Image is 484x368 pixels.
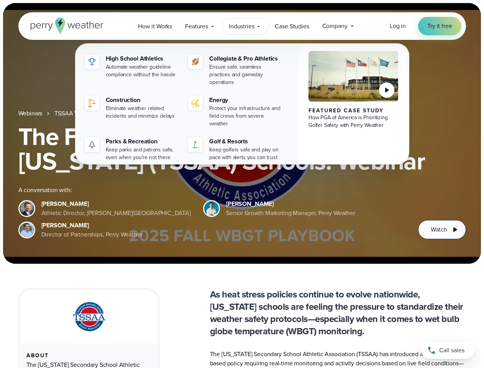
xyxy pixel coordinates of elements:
a: PGA of America, Frisco Campus Featured Case Study How PGA of America is Prioritizing Golfer Safet... [299,45,408,171]
div: [PERSON_NAME] [41,221,143,230]
span: How it Works [138,22,172,31]
button: Watch [418,220,466,239]
img: PGA of America, Frisco Campus [308,51,399,102]
nav: Breadcrumb [18,109,466,118]
img: construction perry weather [87,99,97,108]
div: Eliminate weather related incidents and minimize delays [106,105,179,120]
img: Spencer Patton, Perry Weather [204,201,219,216]
a: construction perry weather Construction Eliminate weather related incidents and minimize delays [81,92,182,123]
div: Featured Case Study [308,108,399,114]
span: Industries [229,22,254,31]
img: TSSAA-Tennessee-Secondary-School-Athletic-Association.svg [63,299,115,334]
span: Watch [431,225,447,234]
a: Case Studies [268,18,315,34]
div: Construction [106,95,179,105]
span: Log in [390,21,406,30]
img: energy-icon@2x-1.svg [191,99,200,108]
a: Webinars [18,109,43,118]
span: Try it free [427,21,452,31]
a: Log in [390,21,406,31]
a: Parks & Recreation Keep parks and patrons safe, even when you're not there [81,134,182,164]
div: Senior Growth Marketing Manager, Perry Weather [226,209,355,218]
span: Company [322,21,348,31]
img: Brian Wyatt [20,201,34,216]
img: Jeff Wood [20,223,34,237]
span: Call sales [439,346,464,355]
div: [PERSON_NAME] [41,199,191,209]
div: Golf & Resorts [209,137,282,146]
p: As heat stress policies continue to evolve nationwide, [US_STATE] schools are feeling the pressur... [210,288,466,337]
span: Case Studies [275,22,309,31]
h1: The Fall WBGT Playbook for [US_STATE] (TSSAA) Schools: Webinar [18,124,466,173]
div: Automate weather guideline compliance without the hassle [106,63,179,79]
div: Athletic Director, [PERSON_NAME][GEOGRAPHIC_DATA] [41,209,191,218]
div: How PGA of America is Prioritizing Golfer Safety with Perry Weather [308,114,399,129]
span: Features [185,22,208,31]
div: About [26,353,151,359]
img: parks-icon-grey.svg [87,140,97,149]
a: How it Works [131,18,179,34]
a: High School Athletics Automate weather guideline compliance without the hassle [81,51,182,82]
a: Try it free [418,17,461,35]
a: Energy Protect your infrastructure and field crews from severe weather [185,92,285,131]
div: A conversation with: [18,186,406,195]
a: TSSAA WBGT Fall Playbook [54,109,127,118]
img: proathletics-icon@2x-1.svg [191,57,200,66]
img: golf-iconV2.svg [191,140,200,149]
a: Call sales [421,342,475,359]
a: Golf & Resorts Keep golfers safe and play on pace with alerts you can trust [185,134,285,164]
a: Collegiate & Pro Athletics Ensure safe, seamless practices and gameday operations [185,51,285,89]
img: highschool-icon.svg [87,57,97,66]
div: Ensure safe, seamless practices and gameday operations [209,63,282,86]
div: High School Athletics [106,54,179,63]
div: Parks & Recreation [106,137,179,146]
div: Collegiate & Pro Athletics [209,54,282,63]
div: Protect your infrastructure and field crews from severe weather [209,105,282,128]
div: Energy [209,95,282,105]
div: Keep golfers safe and play on pace with alerts you can trust [209,146,282,161]
div: Keep parks and patrons safe, even when you're not there [106,146,179,161]
div: Director of Partnerships, Perry Weather [41,230,143,239]
div: [PERSON_NAME] [226,199,355,209]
